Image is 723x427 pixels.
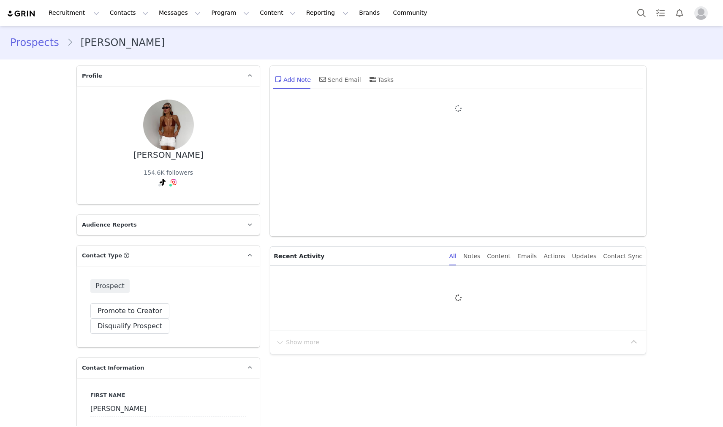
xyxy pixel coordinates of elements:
[517,247,537,266] div: Emails
[632,3,651,22] button: Search
[354,3,387,22] a: Brands
[105,3,153,22] button: Contacts
[90,319,169,334] button: Disqualify Prospect
[10,35,67,50] a: Prospects
[572,247,596,266] div: Updates
[144,168,193,177] div: 154.6K followers
[133,150,204,160] div: [PERSON_NAME]
[7,10,36,18] img: grin logo
[487,247,511,266] div: Content
[388,3,436,22] a: Community
[206,3,254,22] button: Program
[170,179,177,186] img: instagram.svg
[651,3,670,22] a: Tasks
[368,69,394,89] div: Tasks
[603,247,642,266] div: Contact Sync
[301,3,353,22] button: Reporting
[90,392,246,399] label: First Name
[82,364,144,372] span: Contact Information
[274,247,442,265] p: Recent Activity
[82,72,102,80] span: Profile
[463,247,480,266] div: Notes
[694,6,708,20] img: placeholder-profile.jpg
[82,251,122,260] span: Contact Type
[273,69,311,89] div: Add Note
[90,303,169,319] button: Promote to Creator
[255,3,301,22] button: Content
[43,3,104,22] button: Recruitment
[544,247,565,266] div: Actions
[90,279,130,293] span: Prospect
[143,100,194,150] img: 123806ca-921b-4ff2-8db3-cfd63220856f.jpg
[318,69,361,89] div: Send Email
[689,6,716,20] button: Profile
[449,247,457,266] div: All
[154,3,206,22] button: Messages
[82,221,137,229] span: Audience Reports
[275,335,320,349] button: Show more
[670,3,689,22] button: Notifications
